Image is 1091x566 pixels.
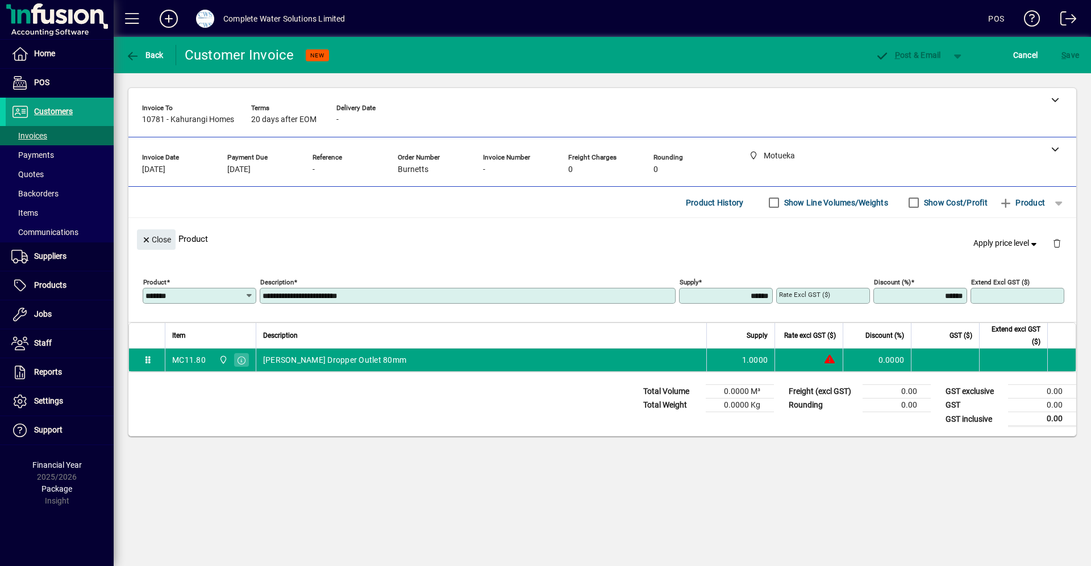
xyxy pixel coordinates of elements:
span: Item [172,329,186,342]
span: POS [34,78,49,87]
a: Logout [1052,2,1077,39]
span: Product History [686,194,744,212]
td: 0.00 [863,399,931,412]
td: 0.00 [1008,412,1076,426]
a: Communications [6,223,114,242]
div: Customer Invoice [185,46,294,64]
span: 0 [653,165,658,174]
td: 0.00 [863,385,931,399]
span: GST ($) [950,329,972,342]
span: NEW [310,52,324,59]
button: Delete [1043,229,1071,257]
a: Backorders [6,184,114,203]
span: Close [141,230,171,249]
td: Rounding [783,399,863,412]
a: Suppliers [6,242,114,271]
div: Complete Water Solutions Limited [223,10,345,28]
td: GST [940,399,1008,412]
button: Save [1059,45,1082,65]
span: - [483,165,485,174]
label: Show Cost/Profit [922,197,988,208]
span: - [313,165,315,174]
a: Settings [6,387,114,416]
span: Customers [34,107,73,116]
app-page-header-button: Close [134,234,178,244]
span: ost & Email [875,51,941,60]
button: Post & Email [869,45,947,65]
span: Apply price level [973,237,1039,249]
span: Settings [34,396,63,405]
span: 0 [568,165,573,174]
span: Staff [34,338,52,347]
td: 0.0000 [843,349,911,371]
span: Items [11,208,38,217]
span: 10781 - Kahurangi Homes [142,115,234,124]
button: Close [137,229,176,250]
button: Profile [187,9,223,29]
a: Home [6,40,114,68]
span: Payments [11,150,54,160]
button: Add [151,9,187,29]
div: Product [128,218,1076,259]
span: Invoices [11,131,47,140]
a: Invoices [6,126,114,145]
span: 20 days after EOM [251,115,317,124]
a: POS [6,69,114,97]
span: Suppliers [34,251,66,261]
a: Payments [6,145,114,165]
app-page-header-button: Delete [1043,238,1071,248]
span: P [895,51,900,60]
span: Financial Year [32,460,82,469]
td: 0.00 [1008,399,1076,412]
span: Burnetts [398,165,428,174]
span: Description [263,329,298,342]
span: Motueka [216,354,229,366]
a: Items [6,203,114,223]
a: Quotes [6,165,114,184]
a: Staff [6,329,114,358]
a: Support [6,416,114,445]
span: Discount (%) [865,329,904,342]
div: POS [988,10,1004,28]
td: 0.00 [1008,385,1076,399]
span: ave [1061,46,1079,64]
span: Quotes [11,170,44,179]
a: Reports [6,358,114,387]
span: Package [41,484,72,493]
span: Extend excl GST ($) [986,323,1040,348]
span: [PERSON_NAME] Dropper Outlet 80mm [263,354,406,366]
span: - [336,115,339,124]
a: Jobs [6,300,114,329]
span: Products [34,280,66,290]
span: S [1061,51,1066,60]
span: Rate excl GST ($) [784,329,836,342]
a: Products [6,271,114,300]
td: Freight (excl GST) [783,385,863,399]
td: GST inclusive [940,412,1008,426]
span: Cancel [1013,46,1038,64]
span: Reports [34,367,62,376]
mat-label: Rate excl GST ($) [779,291,830,299]
span: Home [34,49,55,58]
label: Show Line Volumes/Weights [782,197,888,208]
button: Back [123,45,166,65]
button: Product [993,192,1051,213]
span: [DATE] [142,165,165,174]
span: Communications [11,228,78,237]
mat-label: Discount (%) [874,278,911,286]
span: Product [999,194,1045,212]
span: Supply [747,329,768,342]
span: Backorders [11,189,59,198]
button: Apply price level [969,233,1044,254]
button: Product History [681,192,748,213]
span: Support [34,425,63,434]
td: 0.0000 Kg [706,399,774,412]
span: [DATE] [227,165,251,174]
span: Jobs [34,309,52,318]
mat-label: Product [143,278,166,286]
td: Total Weight [638,399,706,412]
button: Cancel [1010,45,1041,65]
span: Back [126,51,164,60]
mat-label: Supply [680,278,698,286]
app-page-header-button: Back [114,45,176,65]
